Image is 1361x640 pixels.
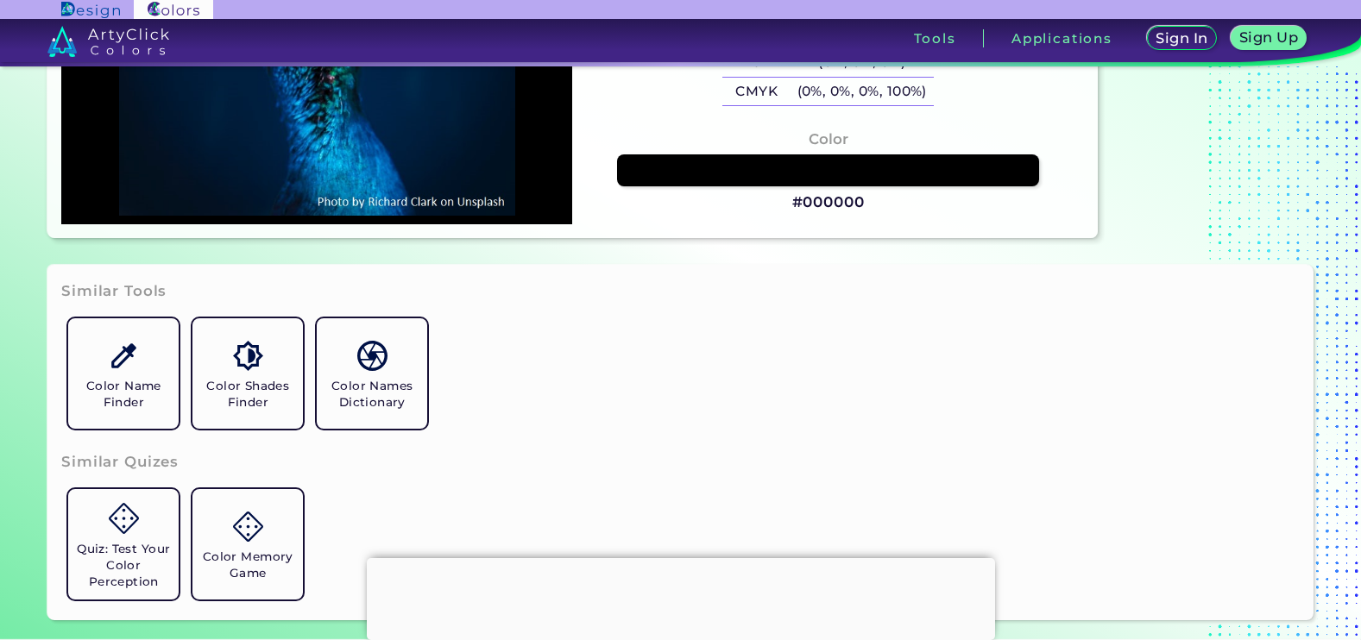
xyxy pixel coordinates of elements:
[791,78,934,106] h5: (0%, 0%, 0%, 100%)
[186,311,310,436] a: Color Shades Finder
[233,341,263,371] img: icon_color_shades.svg
[914,32,956,45] h3: Tools
[1150,28,1214,49] a: Sign In
[61,311,186,436] a: Color Name Finder
[722,78,790,106] h5: CMYK
[367,558,995,636] iframe: Advertisement
[61,452,179,473] h3: Similar Quizes
[809,127,848,152] h4: Color
[47,26,169,57] img: logo_artyclick_colors_white.svg
[75,378,172,411] h5: Color Name Finder
[324,378,420,411] h5: Color Names Dictionary
[199,549,296,581] h5: Color Memory Game
[199,378,296,411] h5: Color Shades Finder
[357,341,388,371] img: icon_color_names_dictionary.svg
[61,2,119,18] img: ArtyClick Design logo
[61,482,186,606] a: Quiz: Test Your Color Perception
[109,503,139,533] img: icon_game.svg
[1242,31,1295,44] h5: Sign Up
[792,192,865,213] h3: #000000
[1234,28,1302,49] a: Sign Up
[75,541,172,590] h5: Quiz: Test Your Color Perception
[233,511,263,542] img: icon_game.svg
[1011,32,1112,45] h3: Applications
[109,341,139,371] img: icon_color_name_finder.svg
[186,482,310,606] a: Color Memory Game
[61,281,167,302] h3: Similar Tools
[1158,32,1205,45] h5: Sign In
[310,311,434,436] a: Color Names Dictionary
